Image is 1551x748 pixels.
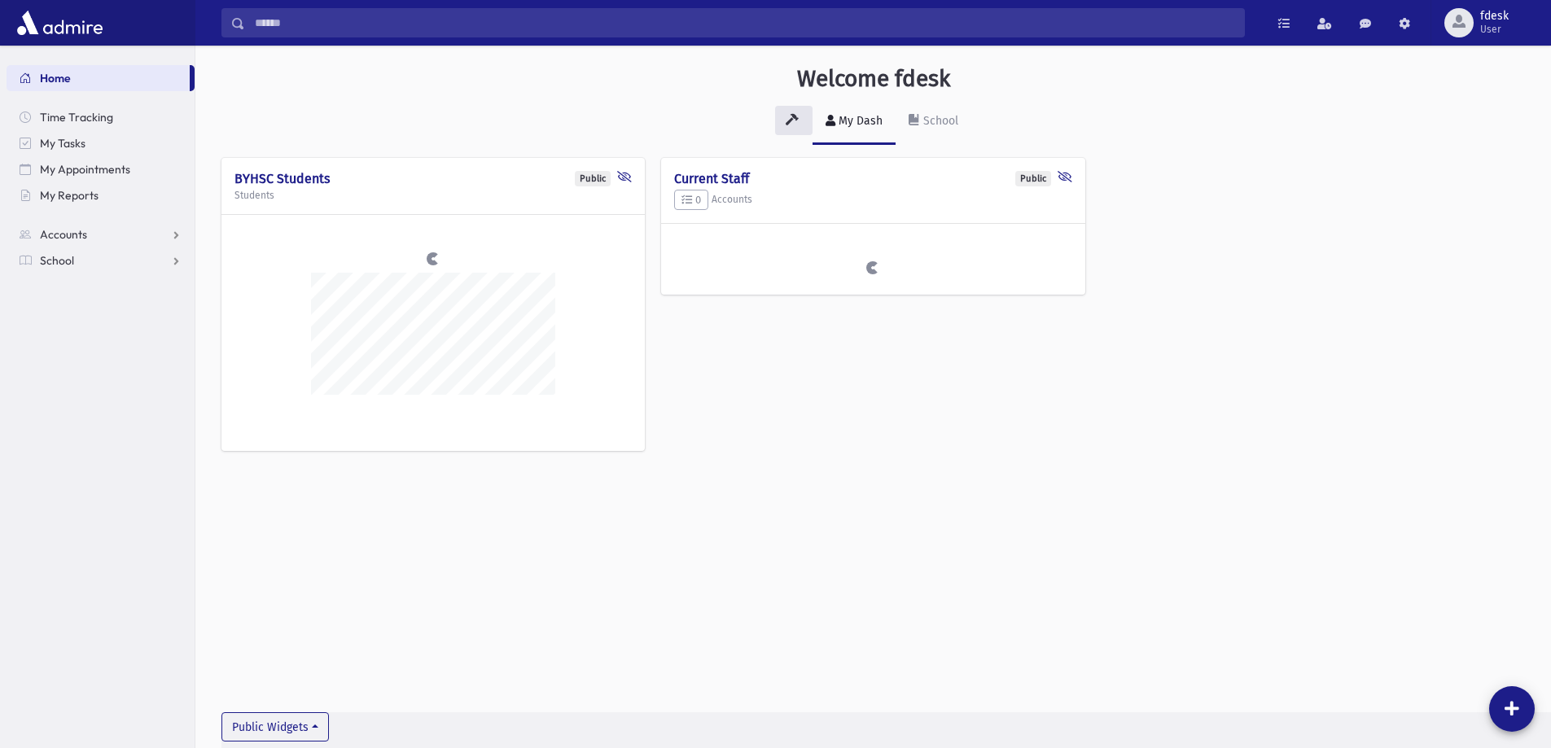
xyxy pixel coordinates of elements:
a: My Tasks [7,130,195,156]
a: My Reports [7,182,195,208]
span: Accounts [40,227,87,242]
a: Accounts [7,221,195,247]
h5: Accounts [674,190,1071,211]
h4: BYHSC Students [234,171,632,186]
div: Public [1015,171,1051,186]
a: School [896,99,971,145]
span: My Reports [40,188,99,203]
div: Public [575,171,611,186]
input: Search [245,8,1244,37]
a: Time Tracking [7,104,195,130]
div: School [920,114,958,128]
h4: Current Staff [674,171,1071,186]
span: Time Tracking [40,110,113,125]
div: My Dash [835,114,883,128]
button: 0 [674,190,708,211]
a: My Appointments [7,156,195,182]
span: 0 [681,194,701,206]
span: fdesk [1480,10,1509,23]
button: Public Widgets [221,712,329,741]
span: My Tasks [40,136,85,151]
h5: Students [234,190,632,201]
span: Home [40,71,71,85]
span: User [1480,23,1509,36]
img: AdmirePro [13,7,107,39]
span: My Appointments [40,162,130,177]
a: Home [7,65,190,91]
a: School [7,247,195,273]
h3: Welcome fdesk [797,65,950,93]
span: School [40,253,74,268]
a: My Dash [813,99,896,145]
